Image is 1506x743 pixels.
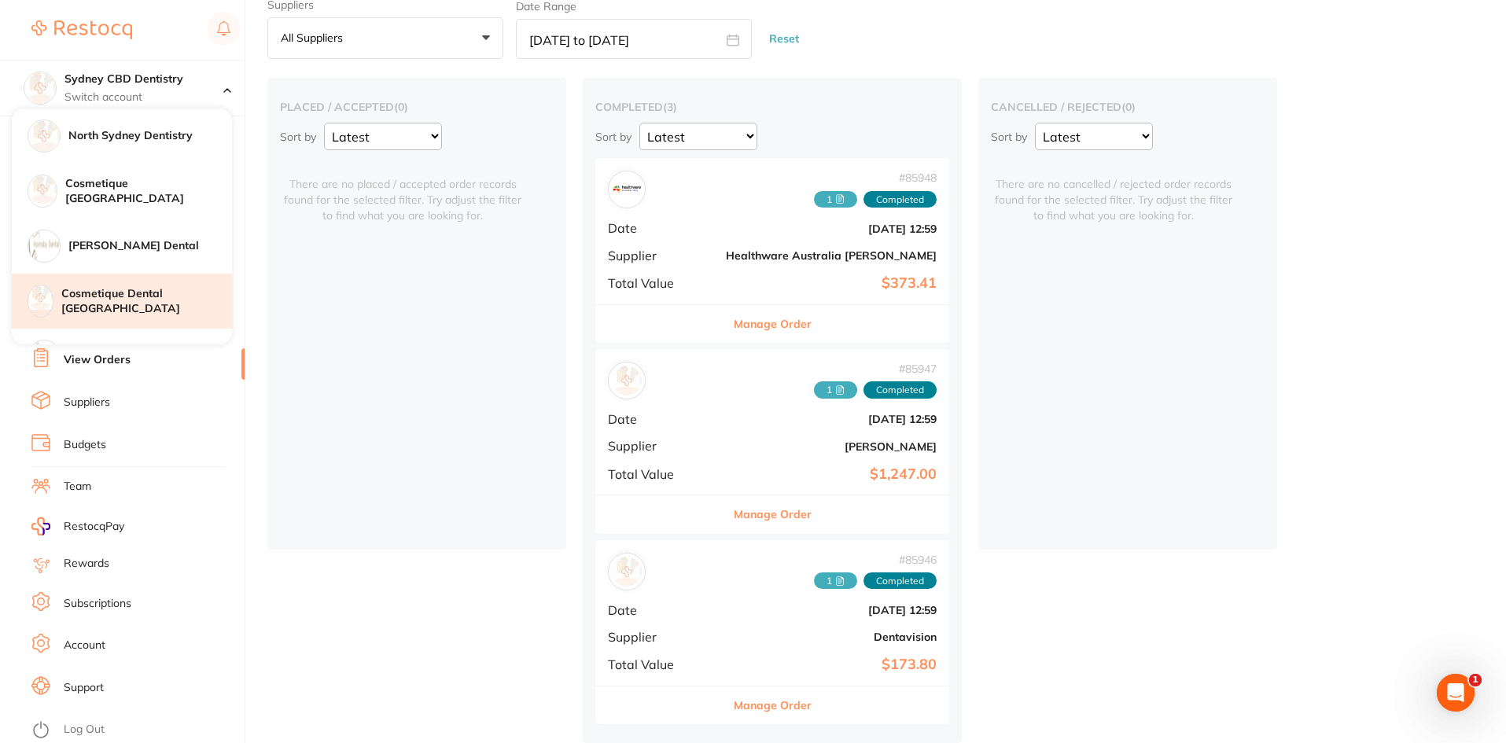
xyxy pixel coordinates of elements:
[734,305,812,343] button: Manage Order
[64,90,223,105] p: Switch account
[991,130,1027,144] p: Sort by
[863,381,937,399] span: Completed
[863,572,937,590] span: Completed
[726,631,937,643] b: Dentavision
[24,72,56,104] img: Sydney CBD Dentistry
[991,100,1265,114] h2: cancelled / rejected ( 0 )
[726,413,937,425] b: [DATE] 12:59
[64,72,223,87] h4: Sydney CBD Dentistry
[28,285,53,310] img: Cosmetique Dental Bondi Junction
[612,175,642,204] img: Healthware Australia Ridley
[28,120,60,152] img: North Sydney Dentistry
[814,362,937,375] span: # 85947
[61,286,232,317] h4: Cosmetique Dental [GEOGRAPHIC_DATA]
[608,630,713,644] span: Supplier
[267,17,503,60] button: All suppliers
[814,381,857,399] span: Received
[726,604,937,616] b: [DATE] 12:59
[31,20,132,39] img: Restocq Logo
[31,517,50,535] img: RestocqPay
[64,596,131,612] a: Subscriptions
[608,248,713,263] span: Supplier
[64,638,105,653] a: Account
[608,657,713,671] span: Total Value
[734,495,812,533] button: Manage Order
[28,230,60,262] img: Hornsby Dental
[68,238,232,254] h4: [PERSON_NAME] Dental
[64,722,105,737] a: Log Out
[28,340,60,372] img: Parramatta Dentistry
[726,440,937,453] b: [PERSON_NAME]
[1469,674,1482,686] span: 1
[31,12,132,48] a: Restocq Logo
[814,572,857,590] span: Received
[64,680,104,696] a: Support
[280,130,316,144] p: Sort by
[1437,674,1475,712] iframe: Intercom live chat
[64,479,91,495] a: Team
[814,554,937,566] span: # 85946
[280,100,554,114] h2: placed / accepted ( 0 )
[608,221,713,235] span: Date
[726,275,937,292] b: $373.41
[64,519,124,535] span: RestocqPay
[64,556,109,572] a: Rewards
[726,223,937,235] b: [DATE] 12:59
[28,175,57,204] img: Cosmetique Dental Mount Street
[764,18,804,60] button: Reset
[64,395,110,410] a: Suppliers
[726,657,937,673] b: $173.80
[726,466,937,483] b: $1,247.00
[991,158,1236,223] span: There are no cancelled / rejected order records found for the selected filter. Try adjust the fil...
[280,158,525,223] span: There are no placed / accepted order records found for the selected filter. Try adjust the filter...
[64,352,131,368] a: View Orders
[608,412,713,426] span: Date
[608,603,713,617] span: Date
[608,467,713,481] span: Total Value
[814,191,857,208] span: Received
[65,176,232,207] h4: Cosmetique [GEOGRAPHIC_DATA]
[612,557,642,587] img: Dentavision
[863,191,937,208] span: Completed
[595,100,949,114] h2: completed ( 3 )
[726,249,937,262] b: Healthware Australia [PERSON_NAME]
[281,31,349,45] p: All suppliers
[516,19,752,59] input: Select date range
[595,130,631,144] p: Sort by
[68,128,232,144] h4: North Sydney Dentistry
[608,439,713,453] span: Supplier
[64,437,106,453] a: Budgets
[31,517,124,535] a: RestocqPay
[608,276,713,290] span: Total Value
[734,686,812,724] button: Manage Order
[612,366,642,395] img: Henry Schein Halas
[814,171,937,184] span: # 85948
[31,718,240,743] button: Log Out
